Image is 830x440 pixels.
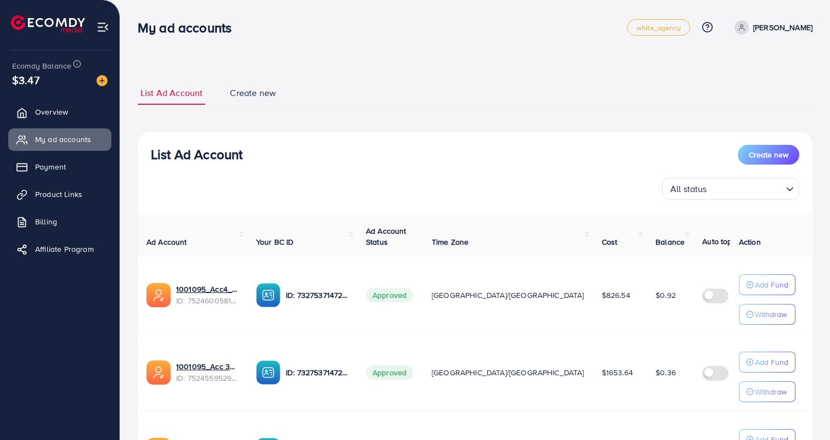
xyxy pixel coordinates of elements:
img: logo [11,15,85,32]
div: <span class='underline'>1001095_Acc4_1751957612300</span></br>7524600581361696769 [176,284,239,306]
img: ic-ads-acc.e4c84228.svg [146,283,171,307]
span: Billing [35,216,57,227]
p: Add Fund [755,278,788,291]
span: Overview [35,106,68,117]
span: Cost [602,236,618,247]
a: Billing [8,211,111,233]
a: Payment [8,156,111,178]
span: Product Links [35,189,82,200]
div: Search for option [662,178,799,200]
button: Add Fund [739,352,795,373]
a: Affiliate Program [8,238,111,260]
img: ic-ba-acc.ded83a64.svg [256,360,280,385]
img: image [97,75,108,86]
span: Action [739,236,761,247]
button: Withdraw [739,304,795,325]
span: Create new [749,149,788,160]
span: List Ad Account [140,87,202,99]
span: [GEOGRAPHIC_DATA]/[GEOGRAPHIC_DATA] [432,290,584,301]
a: white_agency [627,19,690,36]
span: Payment [35,161,66,172]
h3: My ad accounts [138,20,240,36]
a: 1001095_Acc 3_1751948238983 [176,361,239,372]
h3: List Ad Account [151,146,242,162]
a: Overview [8,101,111,123]
span: $3.47 [12,72,39,88]
span: [GEOGRAPHIC_DATA]/[GEOGRAPHIC_DATA] [432,367,584,378]
a: Product Links [8,183,111,205]
span: Create new [230,87,276,99]
button: Withdraw [739,381,795,402]
span: $826.54 [602,290,630,301]
p: ID: 7327537147282571265 [286,366,348,379]
a: [PERSON_NAME] [730,20,812,35]
p: Add Fund [755,356,788,369]
span: Approved [366,365,413,380]
div: <span class='underline'>1001095_Acc 3_1751948238983</span></br>7524559526306070535 [176,361,239,383]
p: Withdraw [755,308,787,321]
span: Ecomdy Balance [12,60,71,71]
span: $1653.64 [602,367,633,378]
p: Withdraw [755,385,787,398]
span: Ad Account Status [366,225,406,247]
span: Affiliate Program [35,244,94,255]
span: Balance [656,236,685,247]
span: Ad Account [146,236,187,247]
p: [PERSON_NAME] [753,21,812,34]
button: Add Fund [739,274,795,295]
span: My ad accounts [35,134,91,145]
span: Time Zone [432,236,468,247]
button: Create new [738,145,799,165]
span: $0.36 [656,367,676,378]
span: All status [668,181,709,197]
span: white_agency [636,24,681,31]
span: Approved [366,288,413,302]
span: ID: 7524600581361696769 [176,295,239,306]
span: ID: 7524559526306070535 [176,373,239,383]
span: $0.92 [656,290,676,301]
img: ic-ads-acc.e4c84228.svg [146,360,171,385]
span: Your BC ID [256,236,294,247]
a: My ad accounts [8,128,111,150]
p: ID: 7327537147282571265 [286,289,348,302]
a: 1001095_Acc4_1751957612300 [176,284,239,295]
p: Auto top-up [702,235,743,248]
img: ic-ba-acc.ded83a64.svg [256,283,280,307]
img: menu [97,21,109,33]
input: Search for option [710,179,782,197]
